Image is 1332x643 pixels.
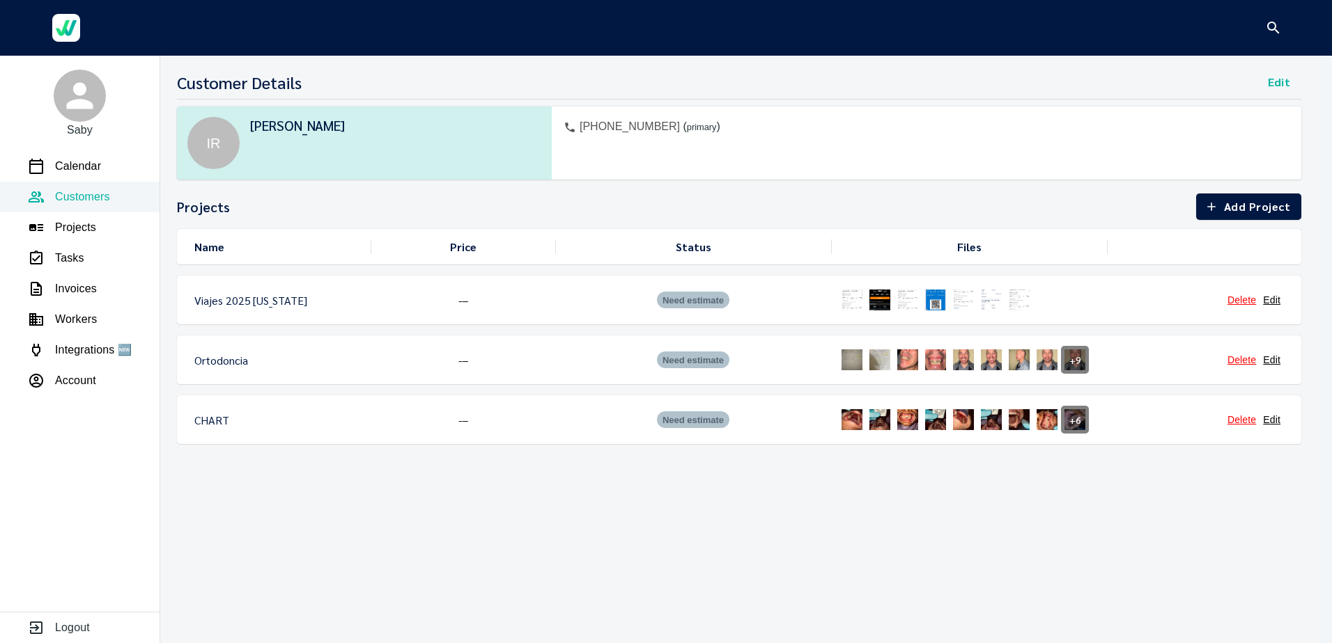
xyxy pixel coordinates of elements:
p: Tasks [55,250,84,267]
img: IMG_8974-1736971182753.jpeg [1005,406,1033,434]
a: Add Project [1196,193,1301,220]
a: Viajes 2025 [US_STATE] [194,293,307,308]
a: Tasks [28,250,84,267]
a: Delete [1228,294,1256,305]
img: IMG_8979-1736971182672.jpeg [977,406,1005,434]
img: image_picker_85C1993C-3E99-4B93-B1DD-6275148EBD27-31486-00000710FE45412A.jpg [838,346,866,374]
a: Ortodoncia [194,353,248,367]
h5: Price [450,239,477,254]
a: Delete [1228,354,1256,365]
p: Projects [55,219,96,236]
h5: Name [194,239,224,254]
img: IMG_8981-1736971183162.jpeg [838,406,866,434]
a: Invoices [28,280,97,297]
img: IMG_0037-1736989558118.jpeg [1005,346,1033,374]
img: e053dba1-d748-48c0-9657-b427b6e5c3d1-1757611746430.jpeg [922,286,950,314]
p: Integrations 🆕 [55,342,132,358]
p: Workers [55,311,97,328]
h5: --- [458,413,469,427]
a: CHART [194,413,229,427]
span: Need estimate [657,413,729,427]
p: Logout [55,619,90,636]
img: image_picker_4E1E7D2C-3212-4086-98ED-B6A51B95B54D-510-00000326DEC8F885.jpg [894,346,922,374]
img: 2bbac551-6ef4-4578-b0fa-920f86214b0d-1758078265315.jpeg [866,286,894,314]
img: efaa75dd-59fc-4d9f-afa3-6e68626ca8db-1757450104687.jpeg [1005,286,1033,314]
a: Workers [28,311,97,328]
h5: --- [458,353,469,367]
img: 469345f1-f86f-4cf6-8492-c1ae65821f0e-1757996294067.jpeg [894,286,922,314]
h1: + 9 [1069,354,1081,365]
h4: Projects [177,198,230,215]
h5: --- [458,293,469,308]
span: Need estimate [657,294,729,308]
p: Account [55,372,96,389]
p: Customers [55,189,110,205]
img: image_picker_C3363786-8D8C-432F-9296-76540BFBE618-10752-000003E65EB42F3F.jpg [866,346,894,374]
span: Need estimate [657,354,729,367]
a: Calendar [28,158,101,175]
img: IMG_8976-1736971182922.jpeg [1033,406,1061,434]
img: IMG_8980-1736971183086.jpeg [922,406,950,434]
img: 756d86e2-14a0-4cf6-aa8b-e6a97ad1d7c9-1757451665980.jpeg [950,286,977,314]
div: IR [187,117,240,169]
a: Werkgo Logo [42,7,91,49]
h5: Files [957,239,982,254]
img: IMG_0035-1736989554324.jpeg [977,346,1005,374]
img: Werkgo Logo [52,14,80,42]
h1: + 6 [1069,414,1081,425]
a: [PHONE_NUMBER] [580,120,680,132]
p: Saby [67,122,93,138]
img: IMG_0034-1736989561347.jpeg [950,346,977,374]
p: Calendar [55,158,101,175]
a: Projects [28,219,96,236]
span: ( ) [680,120,720,132]
a: Edit [1263,414,1280,425]
p: Invoices [55,280,97,297]
img: IMG_8975-1736971183008.jpeg [894,406,922,434]
h3: Customer Details [177,72,302,92]
a: Edit [1263,354,1280,365]
img: IMG_0032-1736989563763.jpeg [1033,346,1061,374]
a: Integrations 🆕 [28,342,132,358]
button: Edit [1257,72,1301,92]
a: Customers [28,189,110,205]
img: IMG_8978-1736971182593.jpeg [866,406,894,434]
img: 85205129-f8b1-40ef-a359-20178124e7e3-1758155389253.jpeg [838,286,866,314]
h4: [PERSON_NAME] [250,117,541,134]
span: Add Project [1207,197,1290,216]
img: IMG_3796-1757451516687.png [977,286,1005,314]
a: +9 [1061,346,1089,374]
a: Account [28,372,96,389]
img: IMG_8973-1736971182833.jpeg [950,406,977,434]
a: +6 [1061,406,1089,434]
small: primary [687,122,717,132]
a: Edit [1263,294,1280,305]
a: Delete [1228,414,1256,425]
h5: Status [676,239,711,254]
img: image_picker_BE942999-4C93-43D0-AB43-F490554C466A-510-000003269CB7B07B.jpg [922,346,950,374]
